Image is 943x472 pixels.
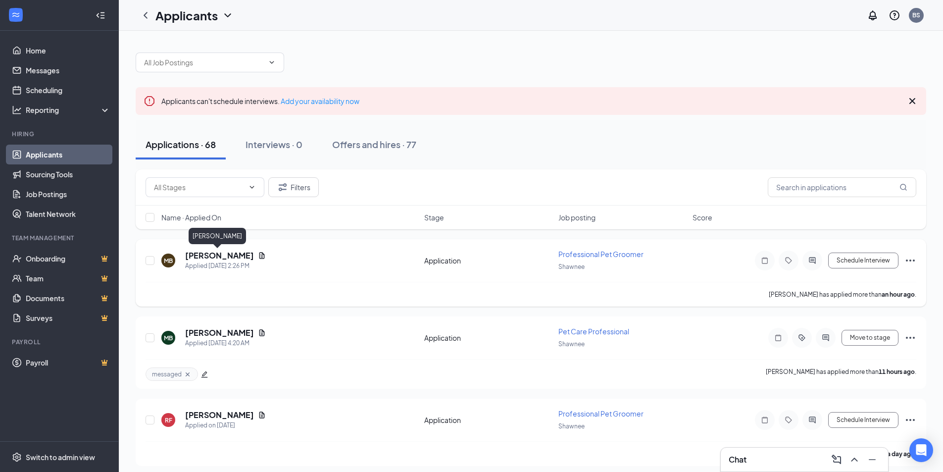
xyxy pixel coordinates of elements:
[185,327,254,338] h5: [PERSON_NAME]
[258,252,266,260] svg: Document
[185,250,254,261] h5: [PERSON_NAME]
[806,416,818,424] svg: ActiveChat
[155,7,218,24] h1: Applicants
[424,212,444,222] span: Stage
[879,368,915,375] b: 11 hours ago
[140,9,151,21] svg: ChevronLeft
[796,334,808,342] svg: ActiveTag
[144,95,155,107] svg: Error
[222,9,234,21] svg: ChevronDown
[26,80,110,100] a: Scheduling
[258,329,266,337] svg: Document
[11,10,21,20] svg: WorkstreamLogo
[268,58,276,66] svg: ChevronDown
[867,9,879,21] svg: Notifications
[558,409,644,418] span: Professional Pet Groomer
[866,454,878,466] svg: Minimize
[909,438,933,462] div: Open Intercom Messenger
[152,370,182,378] span: messaged
[144,57,264,68] input: All Job Postings
[783,257,794,264] svg: Tag
[828,253,898,268] button: Schedule Interview
[268,177,319,197] button: Filter Filters
[12,105,22,115] svg: Analysis
[26,184,110,204] a: Job Postings
[246,138,302,151] div: Interviews · 0
[26,268,110,288] a: TeamCrown
[729,454,746,465] h3: Chat
[846,452,862,468] button: ChevronUp
[164,334,173,342] div: MB
[154,182,244,193] input: All Stages
[899,183,907,191] svg: MagnifyingGlass
[184,370,192,378] svg: Cross
[277,181,289,193] svg: Filter
[258,411,266,419] svg: Document
[887,450,915,458] b: a day ago
[831,454,843,466] svg: ComposeMessage
[12,234,108,242] div: Team Management
[281,97,359,105] a: Add your availability now
[332,138,416,151] div: Offers and hires · 77
[165,416,172,424] div: RF
[904,255,916,266] svg: Ellipses
[772,334,784,342] svg: Note
[848,454,860,466] svg: ChevronUp
[558,263,585,270] span: Shawnee
[759,416,771,424] svg: Note
[185,338,266,348] div: Applied [DATE] 4:20 AM
[766,367,916,381] p: [PERSON_NAME] has applied more than .
[12,338,108,346] div: Payroll
[26,105,111,115] div: Reporting
[806,257,818,264] svg: ActiveChat
[26,145,110,164] a: Applicants
[201,371,208,378] span: edit
[912,11,920,19] div: BS
[558,250,644,259] span: Professional Pet Groomer
[769,290,916,299] p: [PERSON_NAME] has applied more than .
[558,327,629,336] span: Pet Care Professional
[146,138,216,151] div: Applications · 68
[424,256,552,265] div: Application
[12,130,108,138] div: Hiring
[185,261,266,271] div: Applied [DATE] 2:26 PM
[12,452,22,462] svg: Settings
[96,10,105,20] svg: Collapse
[26,308,110,328] a: SurveysCrown
[26,353,110,372] a: PayrollCrown
[26,41,110,60] a: Home
[26,164,110,184] a: Sourcing Tools
[185,410,254,420] h5: [PERSON_NAME]
[906,95,918,107] svg: Cross
[189,228,246,244] div: [PERSON_NAME]
[759,257,771,264] svg: Note
[248,183,256,191] svg: ChevronDown
[882,291,915,298] b: an hour ago
[904,414,916,426] svg: Ellipses
[828,412,898,428] button: Schedule Interview
[424,333,552,343] div: Application
[26,60,110,80] a: Messages
[558,422,585,430] span: Shawnee
[161,97,359,105] span: Applicants can't schedule interviews.
[820,334,832,342] svg: ActiveChat
[26,204,110,224] a: Talent Network
[693,212,712,222] span: Score
[768,177,916,197] input: Search in applications
[889,9,900,21] svg: QuestionInfo
[842,330,898,346] button: Move to stage
[185,420,266,430] div: Applied on [DATE]
[164,257,173,265] div: MB
[26,249,110,268] a: OnboardingCrown
[424,415,552,425] div: Application
[161,212,221,222] span: Name · Applied On
[26,452,95,462] div: Switch to admin view
[904,332,916,344] svg: Ellipses
[783,416,794,424] svg: Tag
[26,288,110,308] a: DocumentsCrown
[558,340,585,348] span: Shawnee
[864,452,880,468] button: Minimize
[558,212,596,222] span: Job posting
[829,452,844,468] button: ComposeMessage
